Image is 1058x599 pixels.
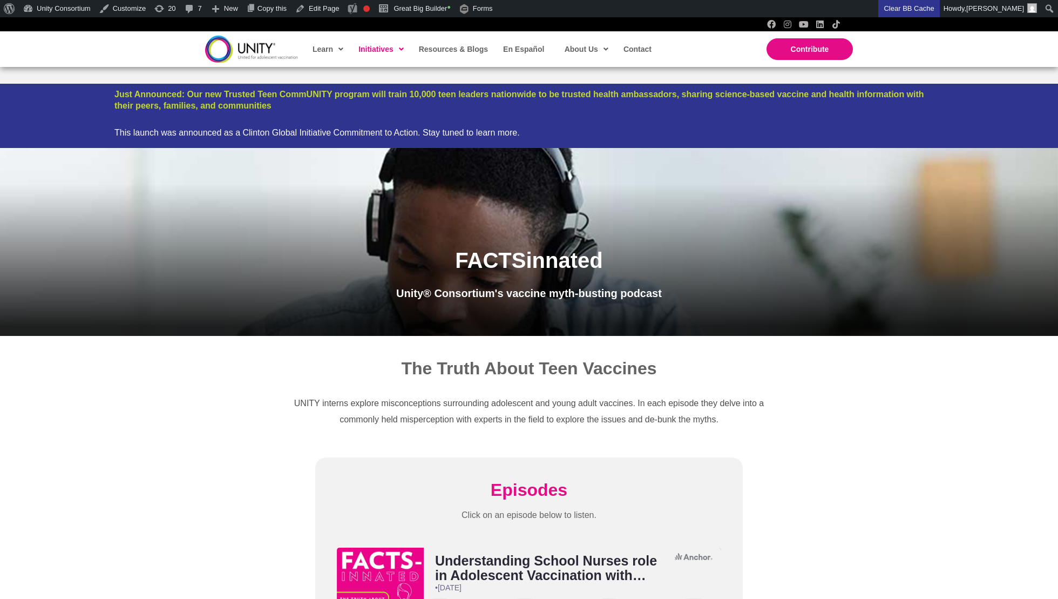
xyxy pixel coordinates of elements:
[783,20,792,29] a: Instagram
[438,583,462,592] span: [DATE]
[498,37,548,62] a: En Español
[491,480,567,500] span: Episodes
[966,4,1024,12] span: [PERSON_NAME]
[767,20,776,29] a: Facebook
[623,45,652,53] span: Contact
[791,45,829,53] span: Contribute
[832,20,840,29] a: TikTok
[816,20,824,29] a: LinkedIn
[565,41,608,57] span: About Us
[114,127,944,138] div: This launch was announced as a Clinton Global Initiative Commitment to Action. Stay tuned to lear...
[358,41,404,57] span: Initiatives
[559,37,613,62] a: About Us
[675,553,713,560] svg: Anchor logo
[402,359,657,378] span: The Truth About Teen Vaccines
[363,5,370,12] div: Focus keyphrase not set
[337,507,721,523] p: Click on an episode below to listen.
[419,45,488,53] span: Resources & Blogs
[455,248,602,272] span: FACTSinnated
[114,90,924,110] a: Just Announced: Our new Trusted Teen CommUNITY program will train 10,000 teen leaders nationwide ...
[291,395,767,427] p: UNITY interns explore misconceptions surrounding adolescent and young adult vaccines. In each epi...
[503,45,544,53] span: En Español
[306,284,752,304] p: Unity® Consortium's vaccine myth-busting podcast
[799,20,808,29] a: YouTube
[313,41,343,57] span: Learn
[205,36,298,62] img: unity-logo-dark
[767,38,853,60] a: Contribute
[447,2,450,13] span: •
[618,37,656,62] a: Contact
[435,583,438,592] span: •
[435,554,673,583] h2: Understanding School Nurses role in Adolescent Vaccination with [PERSON_NAME]
[413,37,492,62] a: Resources & Blogs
